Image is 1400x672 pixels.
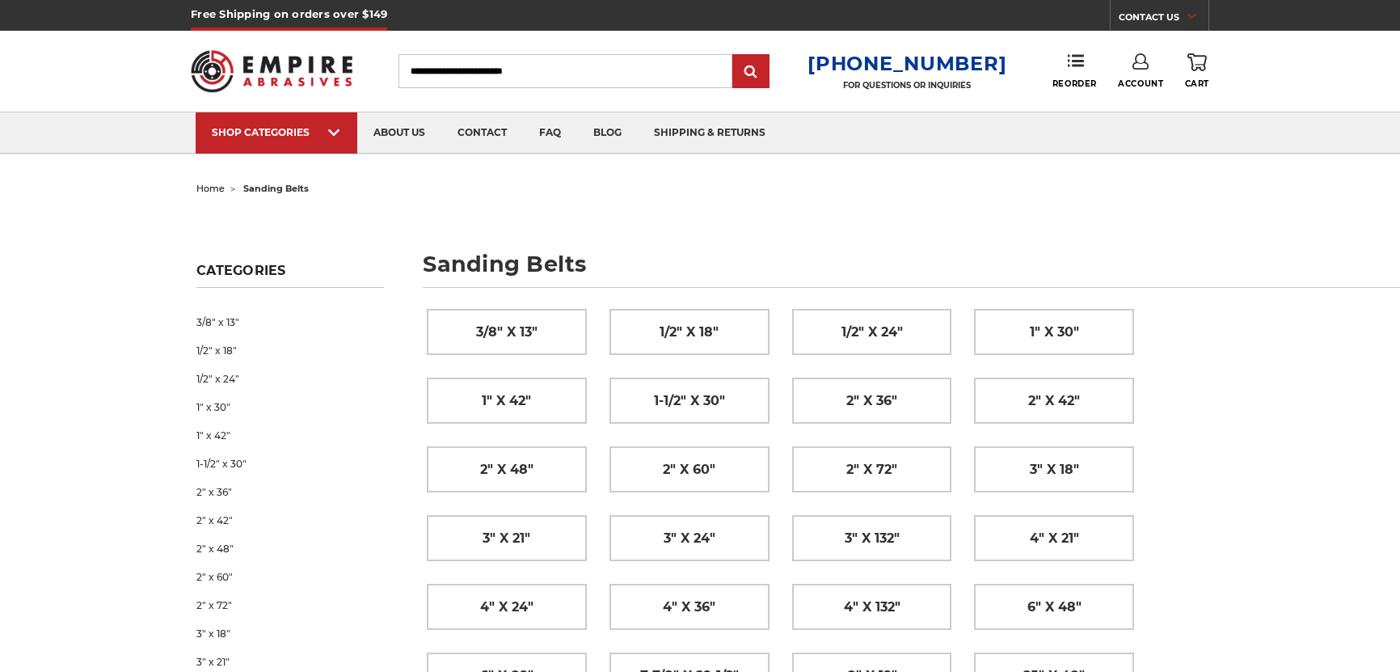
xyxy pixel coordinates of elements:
[428,516,586,560] a: 3" x 21"
[1185,53,1209,89] a: Cart
[1052,78,1097,89] span: Reorder
[1028,387,1080,415] span: 2" x 42"
[483,525,530,552] span: 3" x 21"
[844,594,900,621] span: 4" x 132"
[638,112,782,154] a: shipping & returns
[1027,594,1082,621] span: 6" x 48"
[610,516,769,560] a: 3" x 24"
[577,112,638,154] a: blog
[243,183,309,194] span: sanding belts
[196,619,384,648] a: 3" x 18"
[196,336,384,365] a: 1/2" x 18"
[428,447,586,492] a: 2" x 48"
[793,310,951,354] a: 1/2" x 24"
[196,365,384,393] a: 1/2" x 24"
[196,563,384,591] a: 2" x 60"
[845,525,900,552] span: 3" x 132"
[654,387,725,415] span: 1-1/2" x 30"
[793,585,951,629] a: 4" x 132"
[610,585,769,629] a: 4" x 36"
[1030,525,1079,552] span: 4" x 21"
[196,591,384,619] a: 2" x 72"
[196,308,384,336] a: 3/8" x 13"
[441,112,523,154] a: contact
[663,456,715,484] span: 2" x 60"
[841,319,903,346] span: 1/2" x 24"
[357,112,441,154] a: about us
[793,516,951,560] a: 3" x 132"
[1030,456,1079,484] span: 3" x 18"
[1052,53,1097,88] a: Reorder
[191,40,352,103] img: Empire Abrasives
[196,478,384,506] a: 2" x 36"
[196,183,225,194] a: home
[664,525,715,552] span: 3" x 24"
[428,310,586,354] a: 3/8" x 13"
[1185,78,1209,89] span: Cart
[808,52,1006,75] a: [PHONE_NUMBER]
[610,378,769,423] a: 1-1/2" x 30"
[975,516,1133,560] a: 4" x 21"
[663,594,715,621] span: 4" x 36"
[793,447,951,492] a: 2" x 72"
[610,310,769,354] a: 1/2" x 18"
[196,421,384,450] a: 1" x 42"
[196,263,384,288] h5: Categories
[428,585,586,629] a: 4" x 24"
[1118,78,1163,89] span: Account
[735,56,767,88] input: Submit
[1119,8,1208,31] a: CONTACT US
[428,378,586,423] a: 1" x 42"
[523,112,577,154] a: faq
[196,393,384,421] a: 1" x 30"
[808,80,1006,91] p: FOR QUESTIONS OR INQUIRIES
[660,319,719,346] span: 1/2" x 18"
[482,387,531,415] span: 1" x 42"
[975,378,1133,423] a: 2" x 42"
[846,456,897,484] span: 2" x 72"
[196,506,384,535] a: 2" x 42"
[480,594,533,621] span: 4" x 24"
[975,447,1133,492] a: 3" x 18"
[975,585,1133,629] a: 6" x 48"
[793,378,951,423] a: 2" x 36"
[975,310,1133,354] a: 1" x 30"
[196,450,384,478] a: 1-1/2" x 30"
[610,447,769,492] a: 2" x 60"
[1030,319,1079,346] span: 1" x 30"
[212,126,341,138] div: SHOP CATEGORIES
[480,456,533,484] span: 2" x 48"
[196,535,384,563] a: 2" x 48"
[846,387,897,415] span: 2" x 36"
[476,319,538,346] span: 3/8" x 13"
